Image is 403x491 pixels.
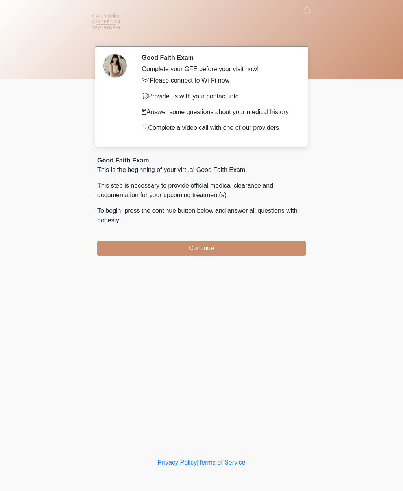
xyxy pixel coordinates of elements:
[142,123,294,133] p: Complete a video call with one of our providers
[142,107,294,117] p: Answer some questions about your medical history
[97,181,306,200] p: This step is necessary to provide official medical clearance and documentation for your upcoming ...
[142,92,294,101] p: Provide us with your contact info
[142,65,294,74] div: Complete your GFE before your visit now!
[197,459,198,466] a: |
[89,6,123,39] img: Saltbox Aesthetics Logo
[103,54,127,78] img: Agent Avatar
[97,241,306,256] button: Continue
[97,206,306,225] p: To begin, press the continue button below and answer all questions with honesty.
[97,156,306,165] div: Good Faith Exam
[142,76,294,85] p: Please connect to Wi-Fi now
[198,459,245,466] a: Terms of Service
[142,54,294,61] h2: Good Faith Exam
[97,165,306,175] p: This is the beginning of your virtual Good Faith Exam.
[158,459,197,466] a: Privacy Policy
